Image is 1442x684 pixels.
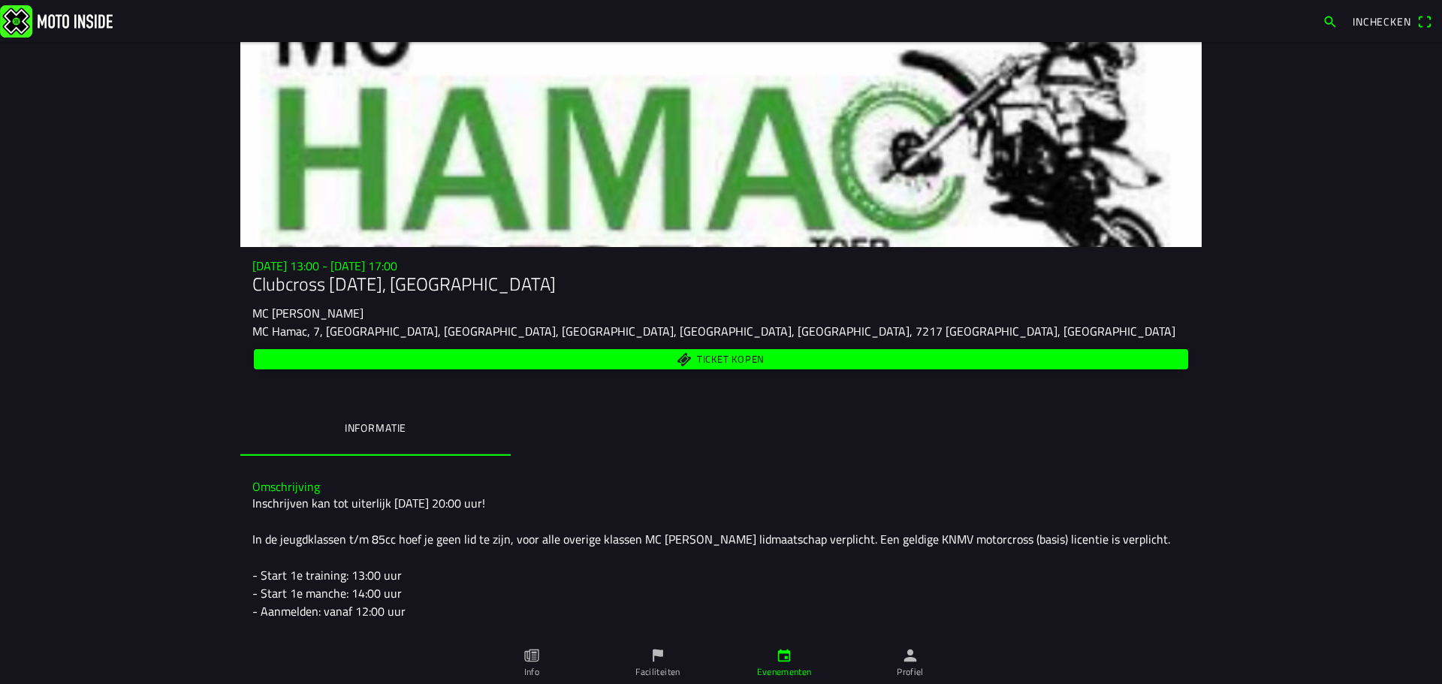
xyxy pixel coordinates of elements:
ion-icon: calendar [776,647,792,664]
span: Ticket kopen [697,354,765,364]
h3: Omschrijving [252,480,1190,494]
ion-label: Profiel [897,665,924,679]
ion-label: Evenementen [757,665,812,679]
ion-label: Info [524,665,539,679]
h1: Clubcross [DATE], [GEOGRAPHIC_DATA] [252,273,1190,295]
ion-label: Faciliteiten [635,665,680,679]
a: search [1315,8,1345,34]
ion-icon: flag [650,647,666,664]
ion-text: MC Hamac, 7, [GEOGRAPHIC_DATA], [GEOGRAPHIC_DATA], [GEOGRAPHIC_DATA], [GEOGRAPHIC_DATA], [GEOGRAP... [252,322,1175,340]
h3: [DATE] 13:00 - [DATE] 17:00 [252,259,1190,273]
ion-label: Informatie [345,420,406,436]
ion-icon: paper [523,647,540,664]
span: Inchecken [1353,14,1411,29]
ion-icon: person [902,647,919,664]
a: Incheckenqr scanner [1345,8,1439,34]
ion-text: MC [PERSON_NAME] [252,304,364,322]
